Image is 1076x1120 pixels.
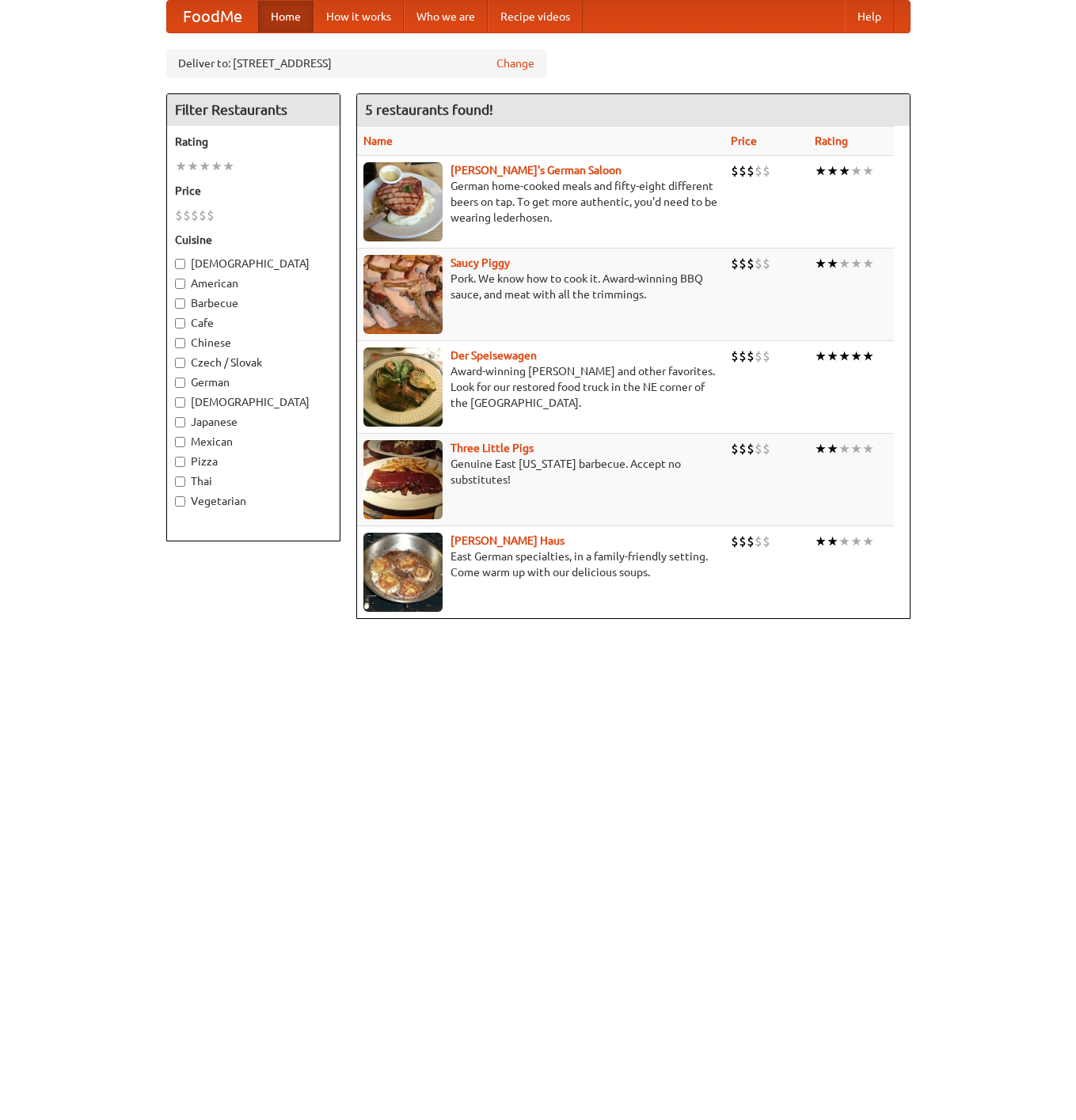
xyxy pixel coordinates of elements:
[175,394,332,410] label: [DEMOGRAPHIC_DATA]
[175,315,332,331] label: Cafe
[739,162,747,180] li: $
[363,440,443,519] img: littlepigs.jpg
[404,1,488,32] a: Who we are
[175,437,185,447] input: Mexican
[731,533,739,550] li: $
[451,442,534,454] a: Three Little Pigs
[451,349,537,362] a: Der Speisewagen
[815,255,827,272] li: ★
[838,347,850,365] li: ★
[451,164,622,177] a: [PERSON_NAME]'s German Saloon
[166,49,546,78] div: Deliver to: [STREET_ADDRESS]
[755,255,762,272] li: $
[838,440,850,457] li: ★
[167,1,258,32] a: FoodMe
[363,456,718,488] p: Genuine East [US_STATE] barbecue. Accept no substitutes!
[739,255,747,272] li: $
[175,259,185,269] input: [DEMOGRAPHIC_DATA]
[762,440,770,457] li: $
[731,347,739,365] li: $
[845,1,894,32] a: Help
[731,135,757,147] a: Price
[762,255,770,272] li: $
[175,417,185,427] input: Japanese
[739,347,747,365] li: $
[739,440,747,457] li: $
[731,440,739,457] li: $
[222,158,234,175] li: ★
[815,533,827,550] li: ★
[211,158,222,175] li: ★
[199,207,207,224] li: $
[451,256,510,269] a: Saucy Piggy
[175,374,332,390] label: German
[175,358,185,368] input: Czech / Slovak
[762,347,770,365] li: $
[815,347,827,365] li: ★
[175,318,185,328] input: Cafe
[815,440,827,457] li: ★
[258,1,314,32] a: Home
[363,178,718,226] p: German home-cooked meals and fifty-eight different beers on tap. To get more authentic, you'd nee...
[747,255,755,272] li: $
[175,207,183,224] li: $
[175,256,332,271] label: [DEMOGRAPHIC_DATA]
[191,207,199,224] li: $
[175,493,332,509] label: Vegetarian
[739,533,747,550] li: $
[850,347,862,365] li: ★
[363,549,718,580] p: East German specialties, in a family-friendly setting. Come warm up with our delicious soups.
[175,338,185,348] input: Chinese
[175,183,332,199] h5: Price
[762,533,770,550] li: $
[175,134,332,150] h5: Rating
[827,255,838,272] li: ★
[496,55,534,71] a: Change
[363,363,718,411] p: Award-winning [PERSON_NAME] and other favorites. Look for our restored food truck in the NE corne...
[175,335,332,351] label: Chinese
[175,496,185,507] input: Vegetarian
[175,158,187,175] li: ★
[747,162,755,180] li: $
[175,295,332,311] label: Barbecue
[747,347,755,365] li: $
[175,414,332,430] label: Japanese
[815,162,827,180] li: ★
[747,533,755,550] li: $
[175,298,185,309] input: Barbecue
[183,207,191,224] li: $
[850,162,862,180] li: ★
[451,534,565,547] a: [PERSON_NAME] Haus
[488,1,583,32] a: Recipe videos
[175,355,332,370] label: Czech / Slovak
[175,275,332,291] label: American
[862,347,874,365] li: ★
[175,454,332,469] label: Pizza
[207,207,215,224] li: $
[755,347,762,365] li: $
[815,135,848,147] a: Rating
[850,440,862,457] li: ★
[175,378,185,388] input: German
[363,271,718,302] p: Pork. We know how to cook it. Award-winning BBQ sauce, and meat with all the trimmings.
[862,533,874,550] li: ★
[862,440,874,457] li: ★
[731,162,739,180] li: $
[755,162,762,180] li: $
[827,533,838,550] li: ★
[762,162,770,180] li: $
[827,440,838,457] li: ★
[175,397,185,408] input: [DEMOGRAPHIC_DATA]
[838,255,850,272] li: ★
[747,440,755,457] li: $
[363,162,443,241] img: esthers.jpg
[850,533,862,550] li: ★
[862,162,874,180] li: ★
[175,434,332,450] label: Mexican
[175,473,332,489] label: Thai
[363,135,393,147] a: Name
